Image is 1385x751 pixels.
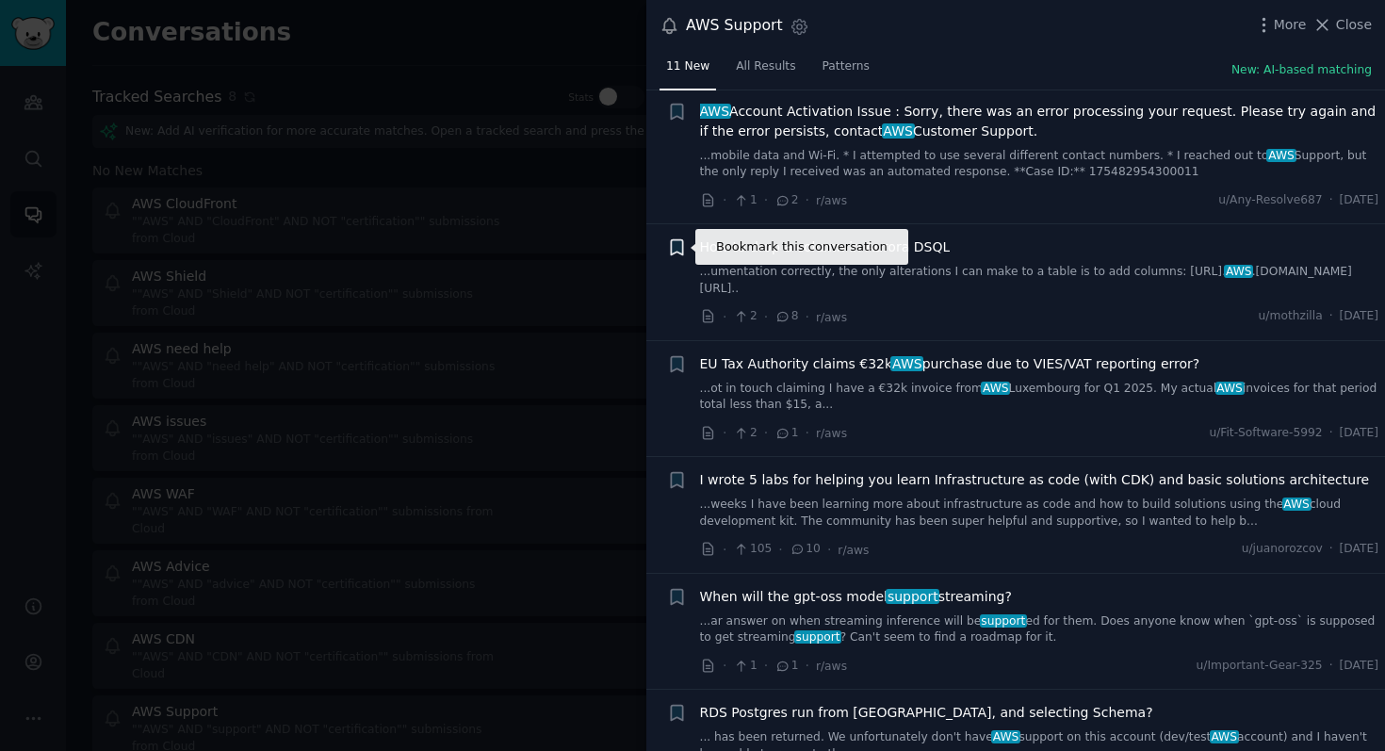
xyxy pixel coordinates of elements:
span: u/Fit-Software-5992 [1209,425,1322,442]
span: AWS [1266,149,1295,162]
span: · [723,190,726,210]
span: AWS [991,730,1020,743]
a: ...umentation correctly, the only alterations I can make to a table is to add columns: [URL].AWS.... [700,264,1379,297]
a: When will the gpt-oss modelsupportstreaming? [700,587,1012,607]
span: Close [1336,15,1372,35]
span: 2 [733,425,757,442]
span: 1 [733,658,757,675]
span: · [806,190,809,210]
span: u/mothzilla [1259,308,1323,325]
span: · [723,540,726,560]
span: u/Important-Gear-325 [1197,658,1323,675]
a: ...ar answer on when streaming inference will besupported for them. Does anyone know when `gpt-os... [700,613,1379,646]
span: AWS [1215,382,1245,395]
span: · [764,190,768,210]
div: AWS Support [686,14,783,38]
span: · [764,423,768,443]
span: AWS [698,104,731,119]
span: EU Tax Authority claims €32k purchase due to VIES/VAT reporting error? [700,354,1200,374]
a: How to drop a column in Aurora DSQL [700,237,951,257]
span: · [764,307,768,327]
a: All Results [729,52,802,90]
span: 2 [733,308,757,325]
span: r/aws [816,194,847,207]
span: 105 [733,541,772,558]
a: Patterns [816,52,876,90]
button: More [1254,15,1307,35]
span: · [723,656,726,676]
span: · [778,540,782,560]
span: · [806,307,809,327]
a: EU Tax Authority claims €32kAWSpurchase due to VIES/VAT reporting error? [700,354,1200,374]
span: · [723,307,726,327]
span: · [764,656,768,676]
span: 10 [790,541,821,558]
span: 1 [774,425,798,442]
span: u/Any-Resolve687 [1218,192,1322,209]
span: AWS [1210,730,1239,743]
span: [DATE] [1340,425,1378,442]
span: r/aws [816,311,847,324]
a: 11 New [660,52,716,90]
span: When will the gpt-oss model streaming? [700,587,1012,607]
span: support [794,630,842,644]
span: [DATE] [1340,658,1378,675]
span: Patterns [823,58,870,75]
span: 2 [774,192,798,209]
span: Account Activation Issue : Sorry, there was an error processing your request. Please try again an... [700,102,1379,141]
span: 11 New [666,58,709,75]
span: r/aws [816,660,847,673]
a: ...mobile data and Wi-Fi. * I attempted to use several different contact numbers. * I reached out... [700,148,1379,181]
span: AWS [882,123,915,139]
span: · [1329,308,1333,325]
span: AWS [981,382,1010,395]
span: AWS [1282,498,1312,511]
span: AWS [890,356,923,371]
span: · [1329,541,1333,558]
span: support [980,614,1028,628]
span: · [723,423,726,443]
a: AWSAccount Activation Issue : Sorry, there was an error processing your request. Please try again... [700,102,1379,141]
span: · [806,423,809,443]
button: Close [1312,15,1372,35]
span: support [886,589,939,604]
span: 8 [774,308,798,325]
a: ...weeks I have been learning more about infrastructure as code and how to build solutions using ... [700,497,1379,530]
span: r/aws [816,427,847,440]
button: New: AI-based matching [1231,62,1372,79]
a: RDS Postgres run from [GEOGRAPHIC_DATA], and selecting Schema? [700,703,1153,723]
span: · [1329,192,1333,209]
span: All Results [736,58,795,75]
span: AWS [1224,265,1253,278]
span: · [806,656,809,676]
span: [DATE] [1340,308,1378,325]
span: · [827,540,831,560]
span: u/juanorozcov [1242,541,1323,558]
a: ...ot in touch claiming I have a €32k invoice fromAWSLuxembourg for Q1 2025. My actualAWSinvoices... [700,381,1379,414]
a: I wrote 5 labs for helping you learn Infrastructure as code (with CDK) and basic solutions archit... [700,470,1370,490]
span: [DATE] [1340,541,1378,558]
span: · [1329,425,1333,442]
span: 1 [774,658,798,675]
span: More [1274,15,1307,35]
span: [DATE] [1340,192,1378,209]
span: 1 [733,192,757,209]
span: r/aws [838,544,869,557]
span: · [1329,658,1333,675]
